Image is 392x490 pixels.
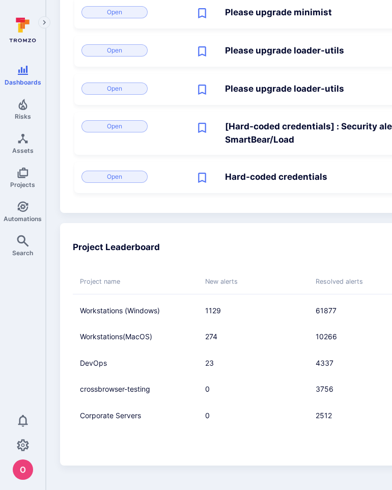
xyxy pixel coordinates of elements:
[74,113,190,153] span: cell for Status
[81,6,148,18] span: Open
[80,331,191,342] a: Workstations(MacOS)
[73,324,198,350] span: cell for Project name
[80,358,191,368] a: DevOps
[13,459,33,480] div: oleg malkov
[73,241,160,254] h3: Project Leaderboard
[81,120,148,132] span: Open
[198,324,309,350] span: cell for New alerts
[80,277,191,287] div: Toggle SortBy
[80,410,191,421] a: Corporate Servers
[73,403,198,429] span: cell for Project name
[80,384,191,394] a: crossbrowser-testing
[13,459,33,480] img: ACg8ocJcCe-YbLxGm5tc0PuNRxmgP8aEm0RBXn6duO8aeMVK9zjHhw=s96-c
[12,249,33,257] span: Search
[198,350,309,377] span: cell for New alerts
[5,78,41,86] span: Dashboards
[73,376,198,403] span: cell for Project name
[10,181,35,188] span: Projects
[4,215,42,223] span: Automations
[74,37,190,65] span: cell for Status
[81,44,148,57] span: Open
[81,83,148,95] span: Open
[198,270,309,294] span: sort by New alerts
[73,298,198,324] span: cell for Project name
[73,270,198,294] span: sort by Project name
[225,44,344,58] a: Please upgrade loader-utils
[41,18,48,27] i: Expand navigation menu
[225,83,344,96] a: Please upgrade loader-utils
[225,171,327,184] a: Hard-coded credentials
[74,75,190,103] span: cell for Status
[198,376,309,403] span: cell for New alerts
[198,403,309,429] span: cell for New alerts
[73,350,198,377] span: cell for Project name
[205,277,301,287] div: Toggle SortBy
[198,298,309,324] span: cell for New alerts
[81,171,148,183] span: Open
[74,164,190,192] span: cell for Status
[38,16,50,29] button: Expand navigation menu
[80,305,191,316] a: Workstations (Windows)
[12,147,34,154] span: Assets
[15,113,31,120] span: Risks
[225,6,332,19] a: Please upgrade minimist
